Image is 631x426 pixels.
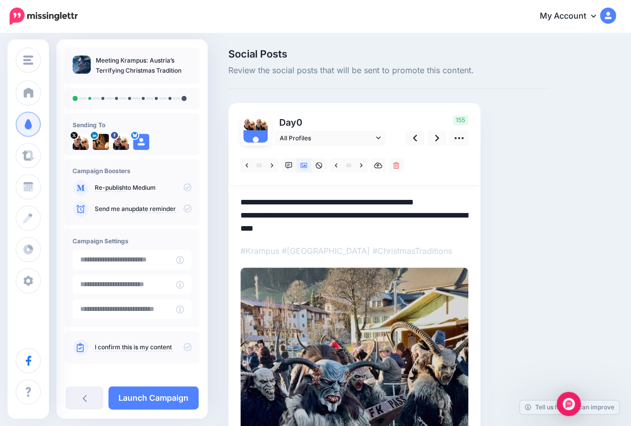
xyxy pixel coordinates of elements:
[256,118,268,130] img: 122702448_187491306275956_411092281563318480_n-bsa33118.jpg
[240,244,468,257] p: #Krampus #[GEOGRAPHIC_DATA] #ChristmasTraditions
[133,134,149,150] img: user_default_image.png
[95,184,125,192] a: Re-publish
[10,8,78,25] img: Missinglettr
[296,117,302,128] span: 0
[73,167,192,175] h4: Campaign Boosters
[520,400,619,414] a: Tell us how we can improve
[453,115,468,125] span: 155
[556,392,581,416] div: Open Intercom Messenger
[73,237,192,245] h4: Campaign Settings
[23,56,33,65] img: menu.png
[73,134,89,150] img: pSa9O0jm-22922.jpg
[113,134,129,150] img: 122702448_187491306275956_411092281563318480_n-bsa33118.jpg
[129,205,176,213] a: update reminder
[73,56,91,74] img: 08710492b95e69dd31e67652fde338ae_thumb.jpg
[96,56,192,76] p: Meeting Krampus: Austria’s Terrifying Christmas Tradition
[529,4,616,29] a: My Account
[280,133,373,143] span: All Profiles
[73,121,192,129] h4: Sending To
[243,118,256,130] img: pSa9O0jm-22922.jpg
[275,115,387,130] p: Day
[95,183,192,192] p: to Medium
[95,343,172,351] a: I confirm this is my content
[243,130,268,154] img: user_default_image.png
[228,64,549,77] span: Review the social posts that will be sent to promote this content.
[275,131,386,145] a: All Profiles
[228,49,549,59] span: Social Posts
[93,134,109,150] img: 1516766836653-45072.png
[95,204,192,214] p: Send me an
